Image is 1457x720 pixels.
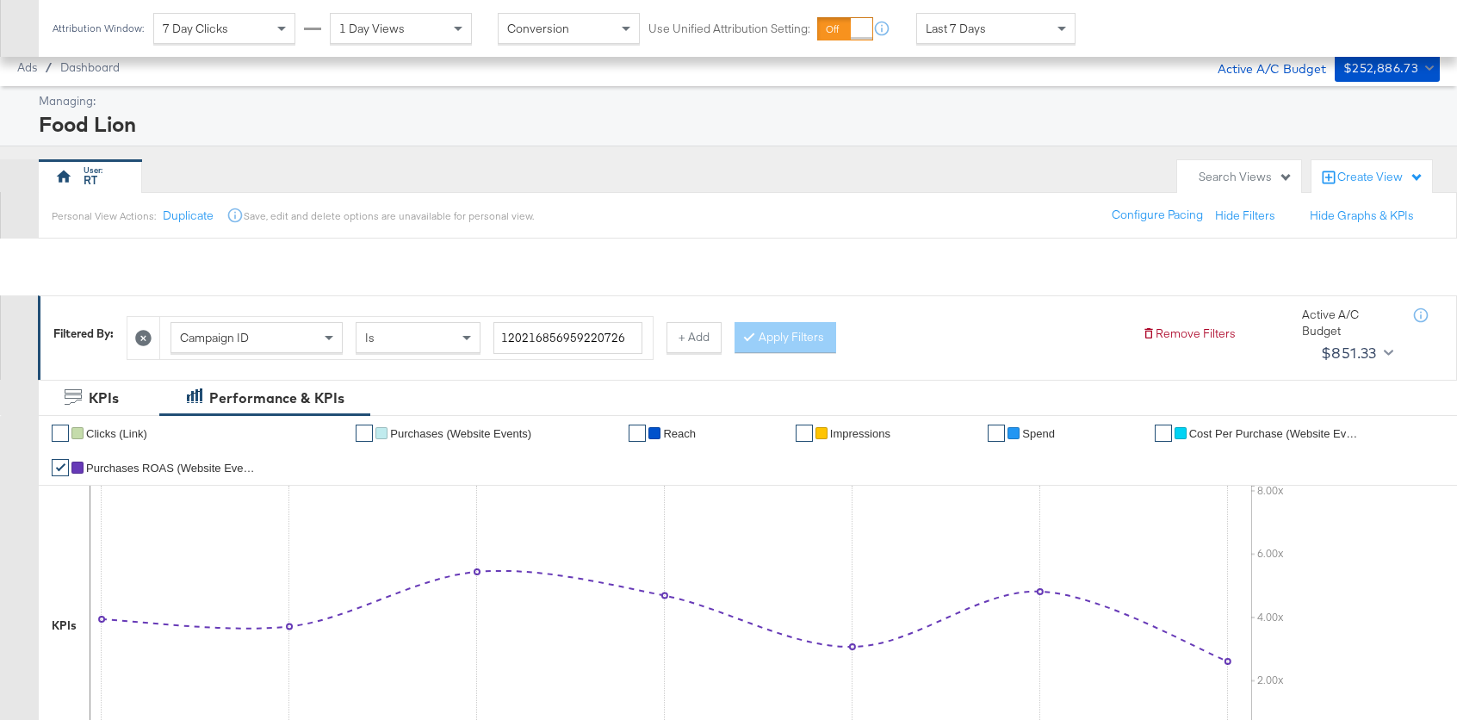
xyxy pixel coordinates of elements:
[648,21,810,37] label: Use Unified Attribution Setting:
[39,109,1435,139] div: Food Lion
[180,330,249,345] span: Campaign ID
[1022,427,1055,440] span: Spend
[60,60,120,74] a: Dashboard
[830,427,890,440] span: Impressions
[1310,208,1414,224] button: Hide Graphs & KPIs
[666,322,722,353] button: + Add
[365,330,375,345] span: Is
[86,427,147,440] span: Clicks (Link)
[53,326,114,342] div: Filtered By:
[84,172,97,189] div: RT
[52,425,69,442] a: ✔
[163,21,228,36] span: 7 Day Clicks
[1100,200,1215,231] button: Configure Pacing
[390,427,531,440] span: Purchases (Website Events)
[1155,425,1172,442] a: ✔
[1142,326,1236,342] button: Remove Filters
[1302,307,1397,338] div: Active A/C Budget
[1337,169,1423,186] div: Create View
[356,425,373,442] a: ✔
[163,208,214,224] button: Duplicate
[926,21,986,36] span: Last 7 Days
[1343,58,1418,79] div: $252,886.73
[17,60,37,74] span: Ads
[339,21,405,36] span: 1 Day Views
[1215,208,1275,224] button: Hide Filters
[1199,169,1293,185] div: Search Views
[1200,54,1326,80] div: Active A/C Budget
[796,425,813,442] a: ✔
[52,618,77,634] div: KPIs
[52,209,156,223] div: Personal View Actions:
[39,93,1435,109] div: Managing:
[629,425,646,442] a: ✔
[89,388,119,408] div: KPIs
[493,322,642,354] input: Enter a search term
[663,427,696,440] span: Reach
[52,459,69,476] a: ✔
[244,209,534,223] div: Save, edit and delete options are unavailable for personal view.
[1335,54,1440,82] button: $252,886.73
[52,22,145,34] div: Attribution Window:
[209,388,344,408] div: Performance & KPIs
[37,60,60,74] span: /
[1189,427,1361,440] span: Cost Per Purchase (Website Events)
[507,21,569,36] span: Conversion
[988,425,1005,442] a: ✔
[1321,340,1377,366] div: $851.33
[86,462,258,475] span: Purchases ROAS (Website Events)
[1314,339,1397,367] button: $851.33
